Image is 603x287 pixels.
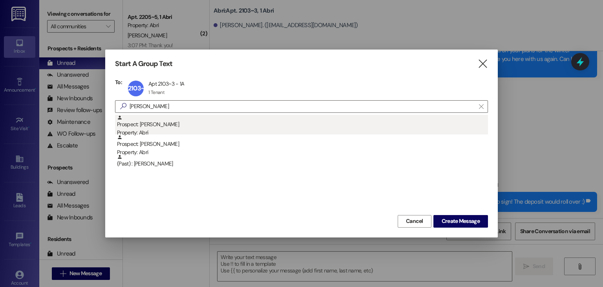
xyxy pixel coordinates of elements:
[117,115,488,137] div: Prospect: [PERSON_NAME]
[115,79,122,86] h3: To:
[115,154,488,174] div: (Past) : [PERSON_NAME]
[128,84,148,92] span: 2103~3
[115,115,488,134] div: Prospect: [PERSON_NAME]Property: Abri
[148,80,185,87] div: Apt 2103~3 - 1A
[117,148,488,156] div: Property: Abri
[148,89,164,96] div: 1 Tenant
[406,217,423,225] span: Cancel
[442,217,480,225] span: Create Message
[117,134,488,157] div: Prospect: [PERSON_NAME]
[398,215,431,228] button: Cancel
[115,59,172,68] h3: Start A Group Text
[475,101,488,112] button: Clear text
[477,60,488,68] i: 
[117,129,488,137] div: Property: Abri
[115,134,488,154] div: Prospect: [PERSON_NAME]Property: Abri
[479,103,483,110] i: 
[117,102,130,110] i: 
[130,101,475,112] input: Search for any contact or apartment
[117,154,488,168] div: (Past) : [PERSON_NAME]
[433,215,488,228] button: Create Message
